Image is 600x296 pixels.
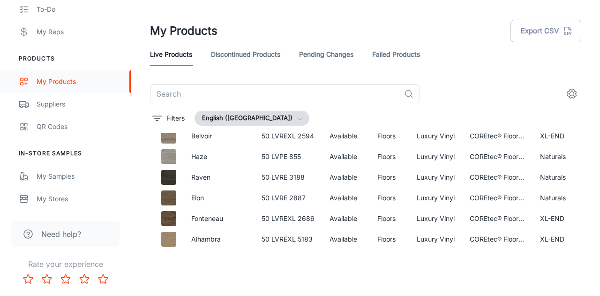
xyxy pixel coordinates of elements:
td: Floors [370,250,409,270]
div: My Reps [37,27,121,37]
td: COREtec® Floors International [462,208,532,229]
td: Naturals [532,146,591,167]
div: Suppliers [37,99,121,109]
td: Luxury Vinyl [409,126,462,146]
p: Haze [191,152,247,162]
button: Rate 1 star [19,270,37,288]
td: Available [322,167,370,188]
p: Elon [191,193,247,203]
td: 50 RLVE 1213 [254,250,322,270]
td: 50 LVPE 855 [254,146,322,167]
div: My Stores [37,194,121,204]
td: COREtec® Floors International [462,167,532,188]
td: Naturals [532,167,591,188]
td: 50 LVREXL 2686 [254,208,322,229]
td: XL-END [532,208,591,229]
button: Export CSV [510,20,581,42]
button: settings [562,84,581,103]
td: Naturals [532,188,591,208]
td: Available [322,188,370,208]
td: 50 LVREXL 2594 [254,126,322,146]
a: Failed Products [372,43,420,66]
button: Rate 4 star [75,270,94,288]
button: Rate 5 star [94,270,112,288]
td: Floors [370,208,409,229]
p: Alhambra [191,234,247,244]
td: Floors [370,126,409,146]
button: English ([GEOGRAPHIC_DATA]) [195,111,309,126]
button: Rate 2 star [37,270,56,288]
td: Luxury Vinyl [409,146,462,167]
td: ProPlus [532,250,591,270]
p: Fonteneau [191,213,247,224]
td: 50 LVRE 3188 [254,167,322,188]
div: QR Codes [37,121,121,132]
td: Luxury Vinyl [409,250,462,270]
td: Available [322,229,370,250]
div: My Products [37,76,121,87]
td: Floors [370,167,409,188]
p: Filters [166,113,185,123]
td: Luxury Vinyl [409,188,462,208]
td: COREtec® Floors International [462,146,532,167]
td: Available [322,126,370,146]
a: Live Products [150,43,192,66]
td: Available [322,208,370,229]
td: Luxury Vinyl [409,167,462,188]
td: XL-END [532,229,591,250]
td: XL-END [532,126,591,146]
td: Available [322,146,370,167]
button: filter [150,111,187,126]
span: Need help? [41,228,81,240]
td: Floors [370,146,409,167]
div: To-do [37,4,121,15]
p: Raven [191,172,247,182]
td: COREtec® Floors International [462,250,532,270]
h1: My Products [150,23,217,39]
p: Belvoir [191,131,247,141]
div: My Samples [37,171,121,182]
td: Floors [370,188,409,208]
td: COREtec® Floors International [462,229,532,250]
td: COREtec® Floors International [462,188,532,208]
td: Luxury Vinyl [409,208,462,229]
td: COREtec® Floors International [462,126,532,146]
p: Rate your experience [7,258,123,270]
td: Floors [370,229,409,250]
input: Search [150,84,400,103]
a: Pending Changes [299,43,353,66]
td: 50 LVRE 2887 [254,188,322,208]
button: Rate 3 star [56,270,75,288]
td: 50 LVREXL 5183 [254,229,322,250]
td: Available [322,250,370,270]
td: Luxury Vinyl [409,229,462,250]
a: Discontinued Products [211,43,280,66]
